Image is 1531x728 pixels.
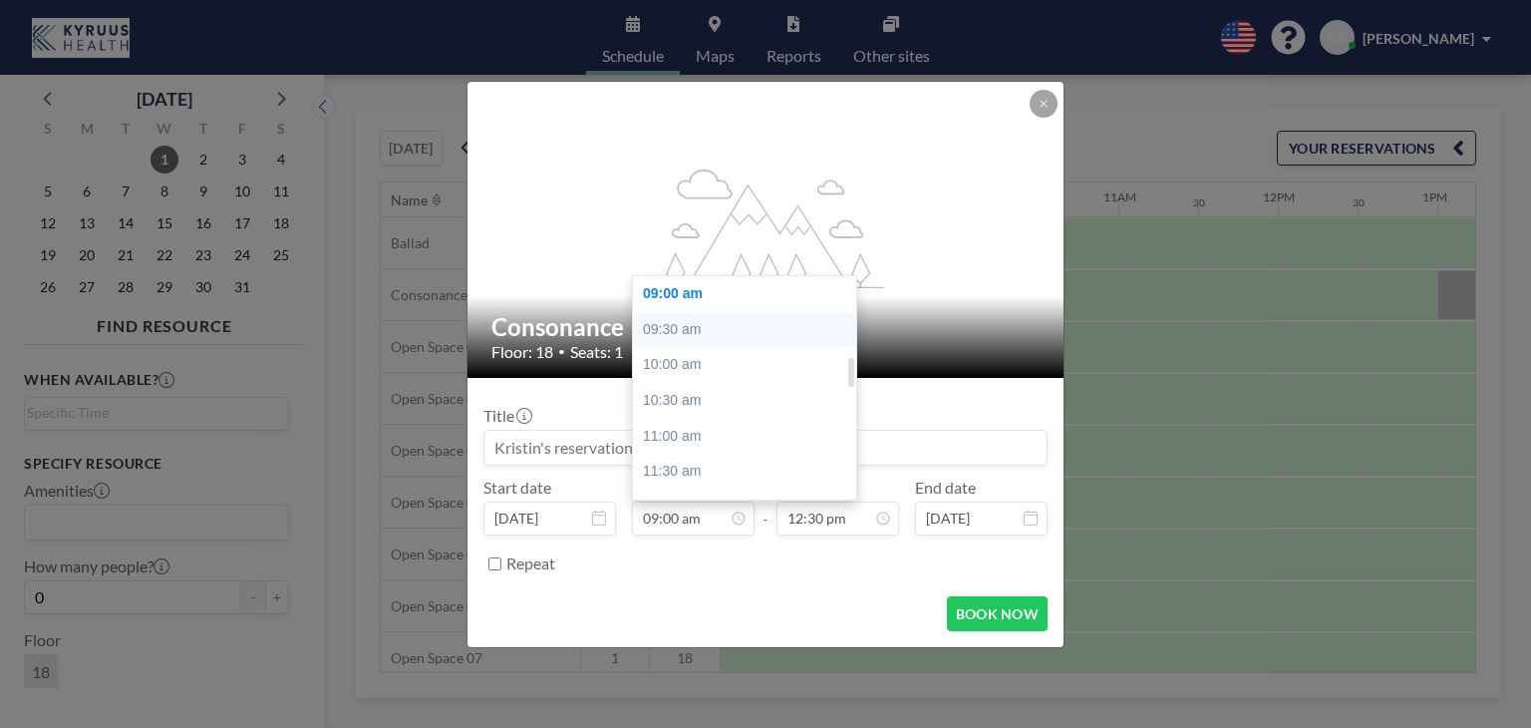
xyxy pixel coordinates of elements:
[633,490,866,526] div: 12:00 pm
[633,383,866,419] div: 10:30 am
[558,344,565,359] span: •
[483,406,530,426] label: Title
[633,347,866,383] div: 10:00 am
[633,276,866,312] div: 09:00 am
[491,342,553,362] span: Floor: 18
[506,553,555,573] label: Repeat
[633,454,866,490] div: 11:30 am
[570,342,623,362] span: Seats: 1
[763,485,768,529] span: -
[649,168,884,287] g: flex-grow: 1.2;
[947,596,1048,631] button: BOOK NOW
[483,478,551,498] label: Start date
[491,312,1042,342] h2: Consonance
[633,312,866,348] div: 09:30 am
[484,431,1047,465] input: Kristin's reservation
[915,478,976,498] label: End date
[633,419,866,455] div: 11:00 am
